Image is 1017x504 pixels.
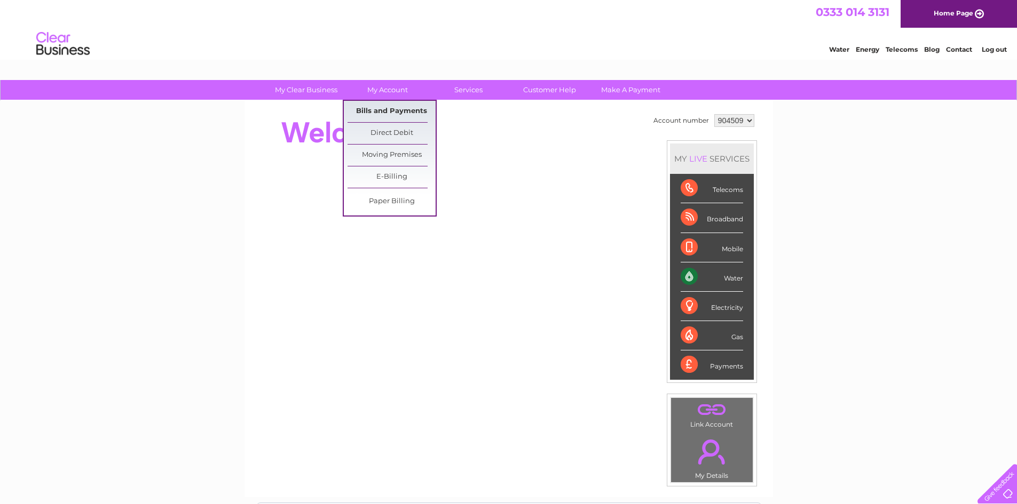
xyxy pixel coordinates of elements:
a: Make A Payment [587,80,675,100]
a: Services [424,80,513,100]
a: 0333 014 3131 [816,5,889,19]
td: My Details [671,430,753,483]
a: My Account [343,80,431,100]
a: My Clear Business [262,80,350,100]
a: Blog [924,45,940,53]
a: Paper Billing [348,191,436,212]
div: MY SERVICES [670,143,754,174]
a: Water [829,45,849,53]
a: Bills and Payments [348,101,436,122]
a: E-Billing [348,166,436,188]
div: LIVE [687,154,709,164]
a: . [674,433,750,470]
div: Electricity [681,292,743,321]
div: Gas [681,321,743,350]
a: Moving Premises [348,145,436,166]
a: Telecoms [886,45,918,53]
td: Account number [651,111,712,130]
a: Direct Debit [348,123,436,144]
div: Mobile [681,233,743,262]
td: Link Account [671,397,753,431]
div: Payments [681,350,743,379]
a: Energy [856,45,879,53]
div: Clear Business is a trading name of Verastar Limited (registered in [GEOGRAPHIC_DATA] No. 3667643... [257,6,761,52]
img: logo.png [36,28,90,60]
div: Water [681,262,743,292]
a: Contact [946,45,972,53]
div: Telecoms [681,174,743,203]
a: . [674,401,750,419]
a: Log out [982,45,1007,53]
div: Broadband [681,203,743,233]
a: Customer Help [506,80,594,100]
